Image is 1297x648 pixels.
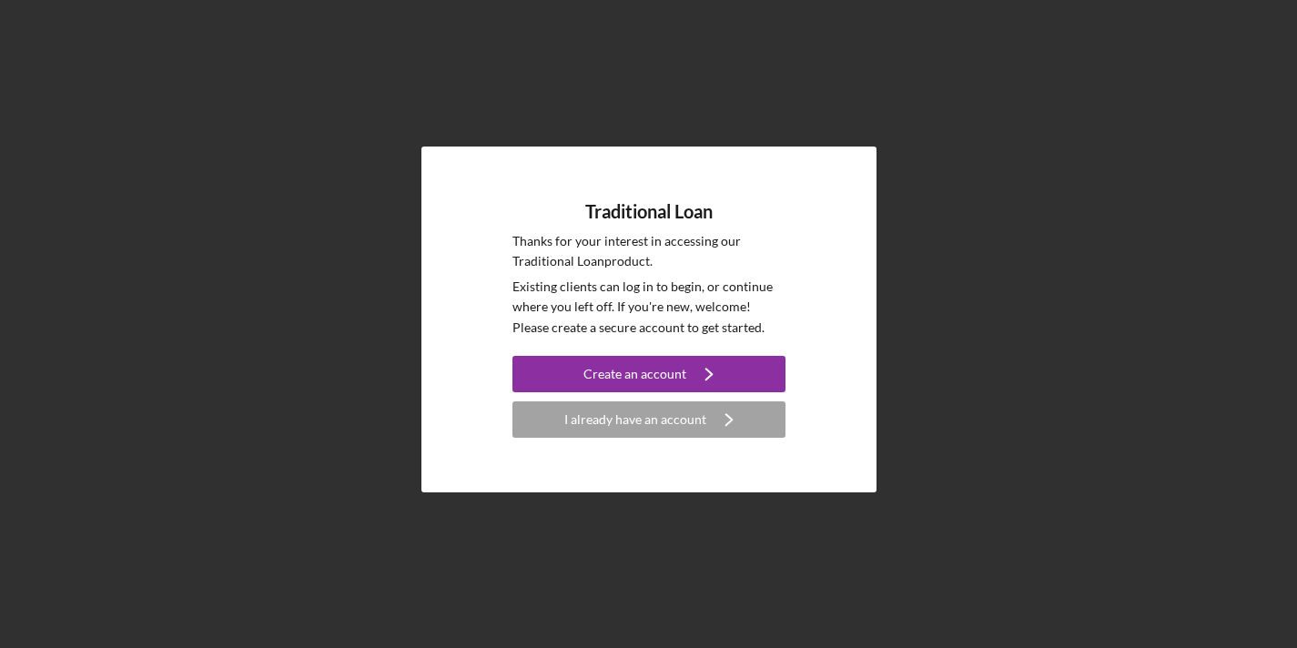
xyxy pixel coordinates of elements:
[512,356,785,397] a: Create an account
[512,277,785,338] p: Existing clients can log in to begin, or continue where you left off. If you're new, welcome! Ple...
[512,231,785,272] p: Thanks for your interest in accessing our Traditional Loan product.
[512,356,785,392] button: Create an account
[564,401,706,438] div: I already have an account
[583,356,686,392] div: Create an account
[585,201,713,222] h4: Traditional Loan
[512,401,785,438] button: I already have an account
